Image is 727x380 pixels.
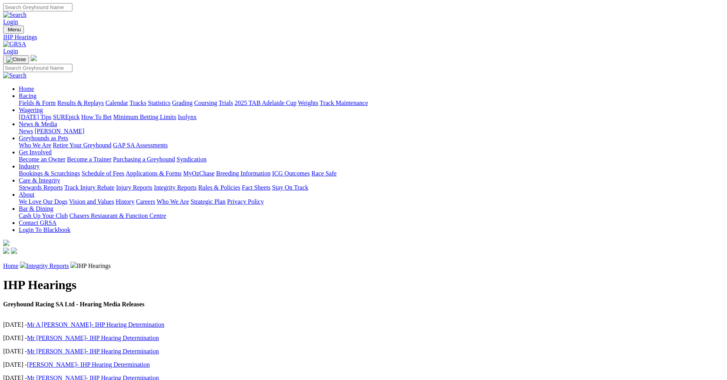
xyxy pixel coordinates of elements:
[130,100,146,106] a: Tracks
[3,321,724,328] p: [DATE] -
[320,100,368,106] a: Track Maintenance
[53,114,79,120] a: SUREpick
[69,198,114,205] a: Vision and Values
[27,321,164,328] a: Mr A [PERSON_NAME]- IHP Hearing Determination
[235,100,296,106] a: 2025 TAB Adelaide Cup
[19,149,52,156] a: Get Involved
[67,156,112,163] a: Become a Trainer
[19,184,63,191] a: Stewards Reports
[3,25,24,34] button: Toggle navigation
[34,128,84,134] a: [PERSON_NAME]
[70,262,77,268] img: chevron-right.svg
[272,170,310,177] a: ICG Outcomes
[3,361,724,368] p: [DATE] -
[3,34,724,41] a: IHP Hearings
[3,72,27,79] img: Search
[3,41,26,48] img: GRSA
[19,219,56,226] a: Contact GRSA
[19,191,34,198] a: About
[3,55,29,64] button: Toggle navigation
[19,114,724,121] div: Wagering
[272,184,308,191] a: Stay On Track
[172,100,193,106] a: Grading
[154,184,197,191] a: Integrity Reports
[194,100,217,106] a: Coursing
[3,18,18,25] a: Login
[19,184,724,191] div: Care & Integrity
[20,262,26,268] img: chevron-right.svg
[19,226,70,233] a: Login To Blackbook
[3,240,9,246] img: logo-grsa-white.png
[218,100,233,106] a: Trials
[19,163,40,170] a: Industry
[242,184,271,191] a: Fact Sheets
[126,170,182,177] a: Applications & Forms
[113,156,175,163] a: Purchasing a Greyhound
[3,248,9,254] img: facebook.svg
[3,278,724,292] h1: IHP Hearings
[105,100,128,106] a: Calendar
[19,177,60,184] a: Care & Integrity
[57,100,104,106] a: Results & Replays
[26,262,69,269] a: Integrity Reports
[3,3,72,11] input: Search
[19,100,724,107] div: Racing
[19,212,724,219] div: Bar & Dining
[19,205,53,212] a: Bar & Dining
[311,170,336,177] a: Race Safe
[157,198,189,205] a: Who We Are
[19,212,68,219] a: Cash Up Your Club
[3,11,27,18] img: Search
[19,100,56,106] a: Fields & Form
[19,135,68,141] a: Greyhounds as Pets
[3,335,724,342] p: [DATE] -
[19,142,724,149] div: Greyhounds as Pets
[19,170,80,177] a: Bookings & Scratchings
[81,170,124,177] a: Schedule of Fees
[178,114,197,120] a: Isolynx
[19,114,51,120] a: [DATE] Tips
[8,27,21,33] span: Menu
[53,142,112,148] a: Retire Your Greyhound
[298,100,318,106] a: Weights
[19,156,65,163] a: Become an Owner
[27,335,159,341] a: Mr [PERSON_NAME]- IHP Hearing Determination
[64,184,114,191] a: Track Injury Rebate
[3,64,72,72] input: Search
[19,128,724,135] div: News & Media
[198,184,240,191] a: Rules & Policies
[19,128,33,134] a: News
[19,170,724,177] div: Industry
[3,262,18,269] a: Home
[183,170,215,177] a: MyOzChase
[3,48,18,54] a: Login
[19,156,724,163] div: Get Involved
[3,348,724,355] p: [DATE] -
[6,56,26,63] img: Close
[19,121,57,127] a: News & Media
[19,85,34,92] a: Home
[27,361,150,368] a: [PERSON_NAME]- IHP Hearing Determination
[113,142,168,148] a: GAP SA Assessments
[177,156,206,163] a: Syndication
[19,198,67,205] a: We Love Our Dogs
[148,100,171,106] a: Statistics
[3,262,724,270] p: IHP Hearings
[191,198,225,205] a: Strategic Plan
[19,107,43,113] a: Wagering
[19,142,51,148] a: Who We Are
[81,114,112,120] a: How To Bet
[116,184,152,191] a: Injury Reports
[113,114,176,120] a: Minimum Betting Limits
[31,55,37,61] img: logo-grsa-white.png
[19,198,724,205] div: About
[227,198,264,205] a: Privacy Policy
[19,92,36,99] a: Racing
[69,212,166,219] a: Chasers Restaurant & Function Centre
[27,348,159,355] a: Mr [PERSON_NAME]- IHP Hearing Determination
[216,170,271,177] a: Breeding Information
[115,198,134,205] a: History
[136,198,155,205] a: Careers
[11,248,17,254] img: twitter.svg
